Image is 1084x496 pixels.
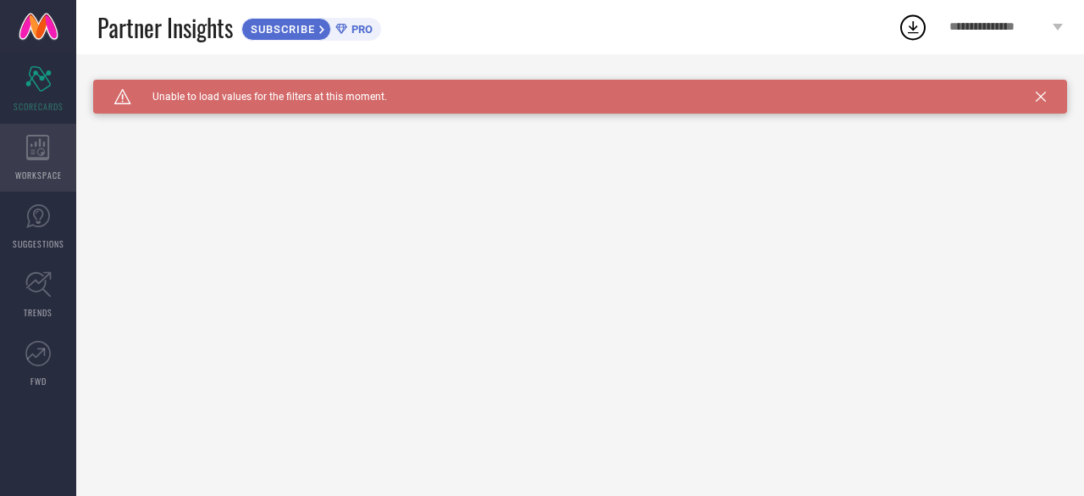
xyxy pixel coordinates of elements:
span: PRO [347,23,373,36]
span: FWD [30,375,47,387]
span: SUGGESTIONS [13,237,64,250]
span: WORKSPACE [15,169,62,181]
span: Unable to load values for the filters at this moment. [131,91,387,103]
a: SUBSCRIBEPRO [241,14,381,41]
span: SCORECARDS [14,100,64,113]
span: Partner Insights [97,10,233,45]
div: Open download list [898,12,928,42]
span: SUBSCRIBE [242,23,319,36]
div: Unable to load filters at this moment. Please try later. [93,80,1067,93]
span: TRENDS [24,306,53,319]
